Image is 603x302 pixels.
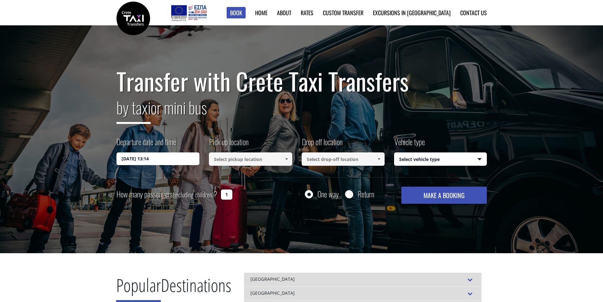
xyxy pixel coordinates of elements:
div: [GEOGRAPHIC_DATA] [244,286,481,300]
a: Rates [301,9,313,17]
h1: Transfer with Crete Taxi Transfers [116,68,487,94]
span: Popular [116,273,161,302]
a: About [277,9,291,17]
a: Custom Transfer [323,9,363,17]
a: Contact us [460,9,487,17]
span: by taxi [116,95,151,124]
a: Show All Items [281,152,292,166]
a: Crete Taxi Transfers | Safe Taxi Transfer Services from to Heraklion Airport, Chania Airport, Ret... [116,14,150,21]
label: Vehicle type [394,136,425,152]
img: Crete Taxi Transfers | Safe Taxi Transfer Services from to Heraklion Airport, Chania Airport, Ret... [116,2,150,35]
label: One way [317,190,339,198]
input: Select drop-off location [302,152,385,166]
input: Select pickup location [209,152,292,166]
label: How many passengers ? [116,187,217,202]
a: Home [255,9,267,17]
a: Book [227,7,246,19]
a: Excursions in [GEOGRAPHIC_DATA] [373,9,451,17]
div: [GEOGRAPHIC_DATA] [244,273,481,286]
label: Drop off location [302,136,342,152]
h2: or mini bus [116,94,487,129]
span: Select vehicle type [394,153,487,166]
a: Show All Items [374,152,384,166]
label: Pick up location [209,136,248,152]
button: MAKE A BOOKING [401,187,487,204]
label: Departure date and time [116,136,176,152]
label: Return [358,190,374,198]
small: (including children) [173,190,214,199]
img: e-bannersEUERDF180X90.jpg [170,3,208,22]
